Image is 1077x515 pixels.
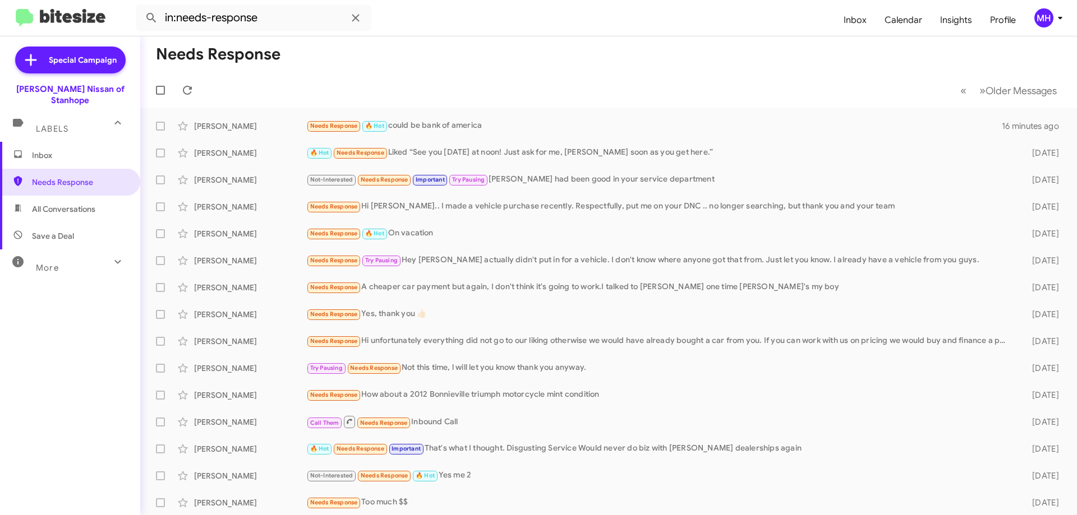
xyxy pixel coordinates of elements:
div: [DATE] [1014,470,1068,481]
div: [DATE] [1014,363,1068,374]
span: Labels [36,124,68,134]
span: Needs Response [360,419,408,426]
span: Needs Response [310,203,358,210]
div: [DATE] [1014,443,1068,454]
span: Needs Response [310,284,358,291]
div: Too much $$ [306,496,1014,509]
span: Important [392,445,421,452]
a: Profile [981,4,1025,36]
span: Save a Deal [32,230,74,242]
div: How about a 2012 Bonnieville triumph motorcycle mint condition [306,388,1014,401]
span: 🔥 Hot [310,149,329,156]
div: [PERSON_NAME] [194,363,306,374]
span: Needs Response [350,364,398,372]
span: Special Campaign [49,54,117,66]
span: Inbox [32,150,127,161]
div: [PERSON_NAME] [194,120,306,132]
div: [DATE] [1014,309,1068,320]
span: « [960,83,966,98]
a: Calendar [876,4,931,36]
span: Needs Response [310,337,358,345]
div: [PERSON_NAME] [194,201,306,212]
input: Search [136,4,371,31]
div: Liked “See you [DATE] at noon! Just ask for me, [PERSON_NAME] soon as you get here.” [306,146,1014,159]
span: Needs Response [361,176,408,183]
span: 🔥 Hot [310,445,329,452]
h1: Needs Response [156,45,280,63]
a: Inbox [835,4,876,36]
span: Needs Response [310,257,358,264]
nav: Page navigation example [954,79,1064,102]
div: [DATE] [1014,497,1068,508]
div: [PERSON_NAME] [194,389,306,401]
span: More [36,263,59,273]
div: Inbound Call [306,415,1014,429]
div: Not this time, l will let you know thank you anyway. [306,361,1014,374]
div: That's what I thought. Disgusting Service Would never do biz with [PERSON_NAME] dealerships again [306,442,1014,455]
button: Previous [954,79,973,102]
div: [DATE] [1014,255,1068,266]
div: [PERSON_NAME] had been good in your service department [306,173,1014,186]
span: Needs Response [310,310,358,318]
div: Hey [PERSON_NAME] actually didn't put in for a vehicle. I don't know where anyone got that from. ... [306,254,1014,267]
div: [PERSON_NAME] [194,147,306,159]
div: [DATE] [1014,389,1068,401]
div: [PERSON_NAME] [194,443,306,454]
div: [PERSON_NAME] [194,470,306,481]
div: [DATE] [1014,147,1068,159]
a: Insights [931,4,981,36]
button: Next [973,79,1064,102]
span: Needs Response [361,472,408,479]
span: » [979,83,986,98]
span: Not-Interested [310,176,353,183]
div: Hi [PERSON_NAME].. I made a vehicle purchase recently. Respectfully, put me on your DNC .. no lon... [306,200,1014,213]
span: Needs Response [310,391,358,398]
span: 🔥 Hot [416,472,435,479]
div: [DATE] [1014,336,1068,347]
div: 16 minutes ago [1002,120,1068,132]
span: Needs Response [310,230,358,237]
span: 🔥 Hot [365,122,384,129]
div: [DATE] [1014,174,1068,185]
div: [PERSON_NAME] [194,174,306,185]
span: Try Pausing [310,364,343,372]
button: MH [1025,8,1065,27]
div: Yes, thank you 👍🏻 [306,308,1014,321]
a: Special Campaign [15,47,126,73]
span: Call Them [310,419,339,426]
span: Needs Response [310,499,358,506]
div: MH [1034,8,1053,27]
div: A cheaper car payment but again, I don't think it's going to work.I talked to [PERSON_NAME] one t... [306,281,1014,294]
span: Try Pausing [452,176,485,183]
span: Try Pausing [365,257,398,264]
div: [PERSON_NAME] [194,497,306,508]
div: [PERSON_NAME] [194,255,306,266]
div: Hi unfortunately everything did not go to our liking otherwise we would have already bought a car... [306,335,1014,347]
div: [DATE] [1014,228,1068,239]
span: Older Messages [986,85,1057,97]
span: 🔥 Hot [365,230,384,237]
div: [PERSON_NAME] [194,416,306,428]
div: Yes me 2 [306,469,1014,482]
div: [PERSON_NAME] [194,336,306,347]
span: Needs Response [337,149,384,156]
div: On vacation [306,227,1014,240]
span: Not-Interested [310,472,353,479]
span: Needs Response [310,122,358,129]
div: [DATE] [1014,201,1068,212]
div: [PERSON_NAME] [194,309,306,320]
div: [PERSON_NAME] [194,282,306,293]
div: could be bank of america [306,119,1002,132]
span: All Conversations [32,203,95,215]
span: Important [416,176,445,183]
div: [DATE] [1014,416,1068,428]
div: [PERSON_NAME] [194,228,306,239]
span: Needs Response [337,445,384,452]
div: [DATE] [1014,282,1068,293]
span: Needs Response [32,177,127,188]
